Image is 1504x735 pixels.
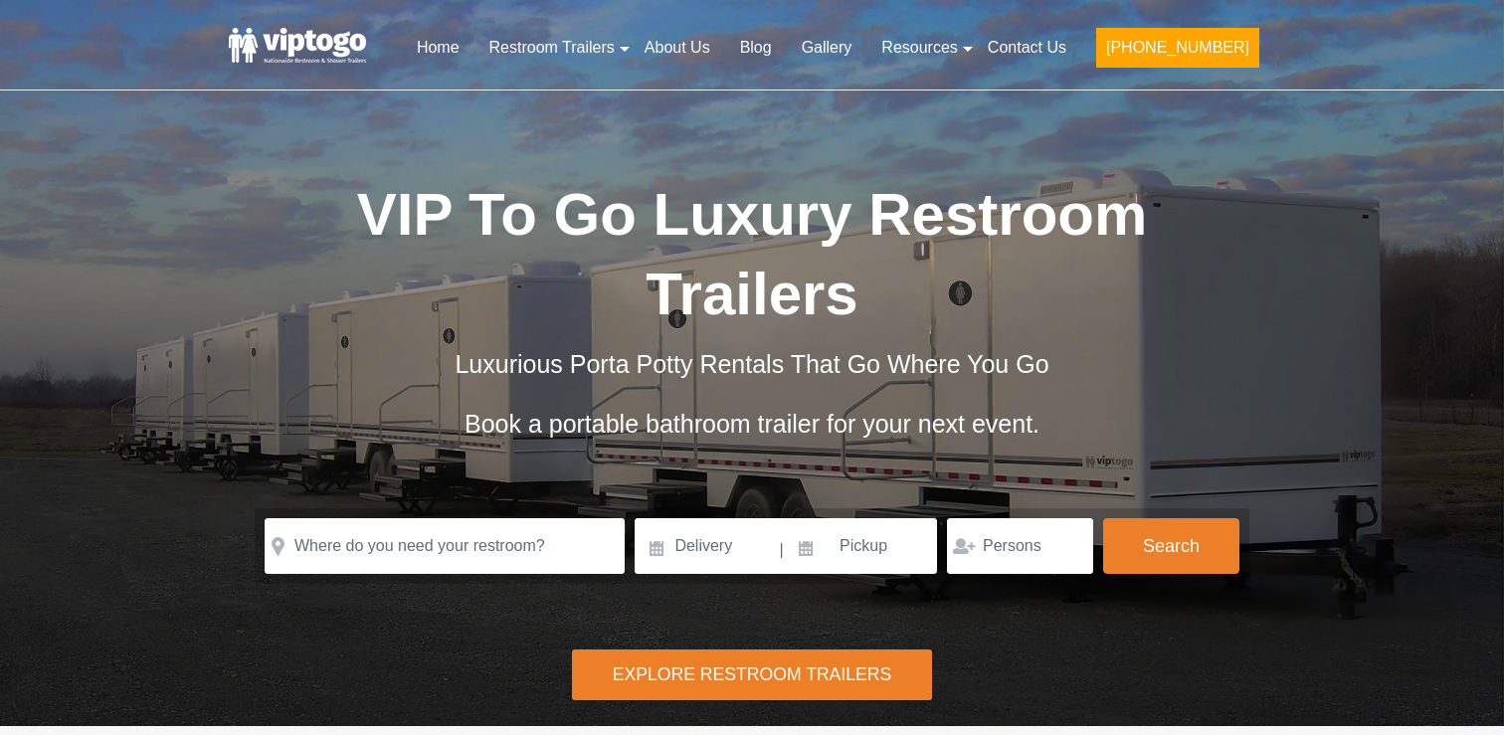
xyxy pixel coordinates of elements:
span: VIP To Go Luxury Restroom Trailers [357,181,1148,327]
div: Explore Restroom Trailers [572,649,933,700]
button: Search [1103,518,1239,574]
a: Home [402,26,474,70]
input: Where do you need your restroom? [265,518,625,574]
span: | [780,518,784,582]
a: Gallery [787,26,867,70]
span: Luxurious Porta Potty Rentals That Go Where You Go [455,350,1048,378]
a: Restroom Trailers [474,26,630,70]
a: Blog [725,26,787,70]
input: Persons [947,518,1093,574]
input: Delivery [635,518,777,574]
a: About Us [630,26,725,70]
span: Book a portable bathroom trailer for your next event. [465,410,1039,438]
button: [PHONE_NUMBER] [1096,28,1259,68]
input: Pickup [786,518,937,574]
a: Resources [866,26,972,70]
a: Contact Us [973,26,1081,70]
a: [PHONE_NUMBER] [1081,26,1274,80]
